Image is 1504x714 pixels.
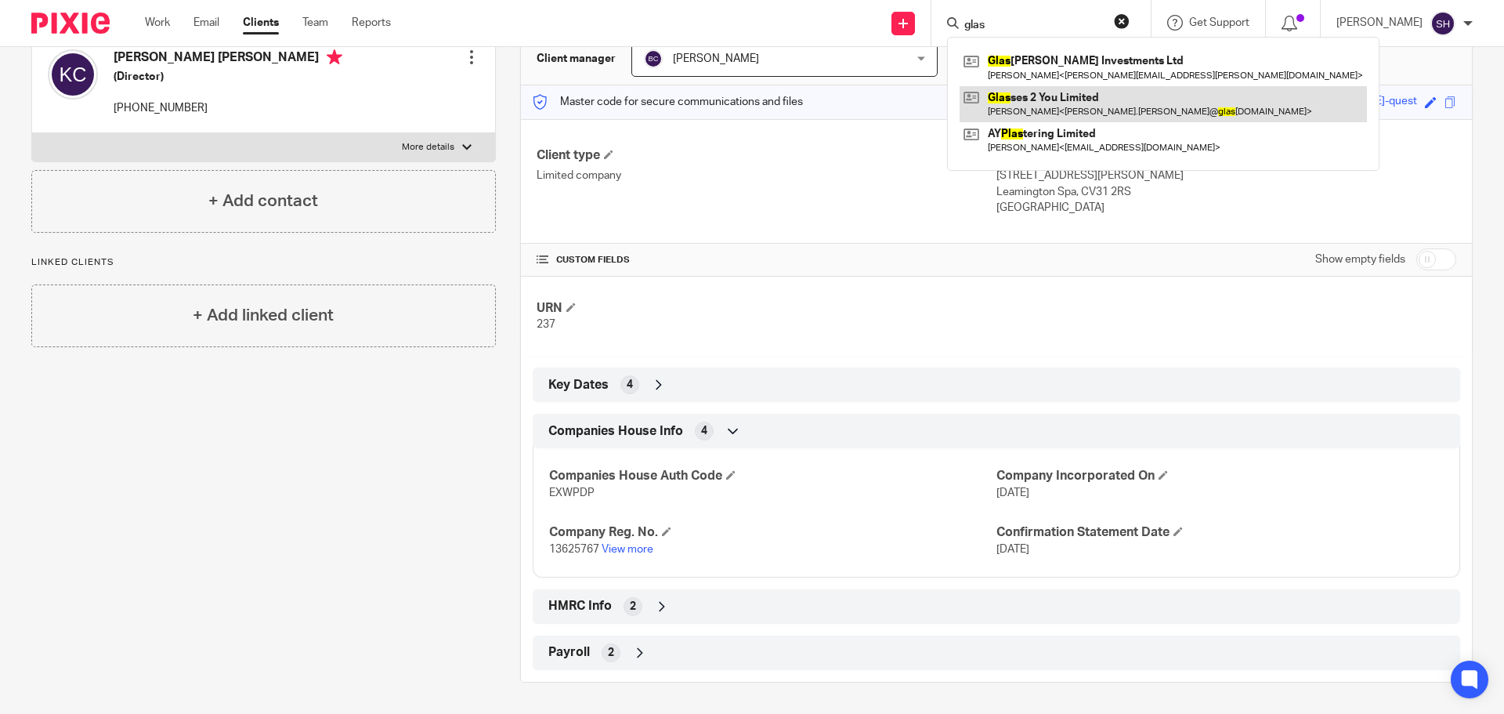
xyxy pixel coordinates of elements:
span: 4 [627,377,633,393]
a: Email [193,15,219,31]
span: [PERSON_NAME] [673,53,759,64]
h4: + Add contact [208,189,318,213]
span: Get Support [1189,17,1249,28]
img: Pixie [31,13,110,34]
i: Primary [327,49,342,65]
span: 2 [608,645,614,661]
input: Search [963,19,1104,33]
span: 237 [537,319,555,330]
p: [STREET_ADDRESS][PERSON_NAME] [996,168,1456,183]
p: [PHONE_NUMBER] [114,100,342,116]
span: Companies House Info [548,423,683,440]
span: Payroll [548,644,590,661]
p: Limited company [537,168,996,183]
span: 13625767 [549,544,599,555]
span: 4 [701,423,707,439]
h3: Client manager [537,51,616,67]
span: EXWPDP [549,487,595,498]
span: 2 [630,599,636,614]
h5: (Director) [114,69,342,85]
p: Leamington Spa, CV31 2RS [996,184,1456,200]
h4: Confirmation Statement Date [996,524,1444,541]
button: Clear [1114,13,1130,29]
h4: Company Incorporated On [996,468,1444,484]
a: Work [145,15,170,31]
span: [DATE] [996,487,1029,498]
p: Linked clients [31,256,496,269]
h4: URN [537,300,996,317]
h4: Client type [537,147,996,164]
img: svg%3E [48,49,98,100]
img: svg%3E [1430,11,1455,36]
h4: Company Reg. No. [549,524,996,541]
p: More details [402,141,454,154]
h4: [PERSON_NAME] [PERSON_NAME] [114,49,342,69]
p: [PERSON_NAME] [1336,15,1423,31]
a: Team [302,15,328,31]
label: Show empty fields [1315,252,1405,267]
img: svg%3E [644,49,663,68]
p: Master code for secure communications and files [533,94,803,110]
p: [GEOGRAPHIC_DATA] [996,200,1456,216]
a: Reports [352,15,391,31]
a: Clients [243,15,279,31]
a: View more [602,544,653,555]
h4: CUSTOM FIELDS [537,254,996,266]
h4: + Add linked client [193,303,334,328]
span: HMRC Info [548,598,612,614]
span: Key Dates [548,377,609,393]
h4: Companies House Auth Code [549,468,996,484]
span: [DATE] [996,544,1029,555]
